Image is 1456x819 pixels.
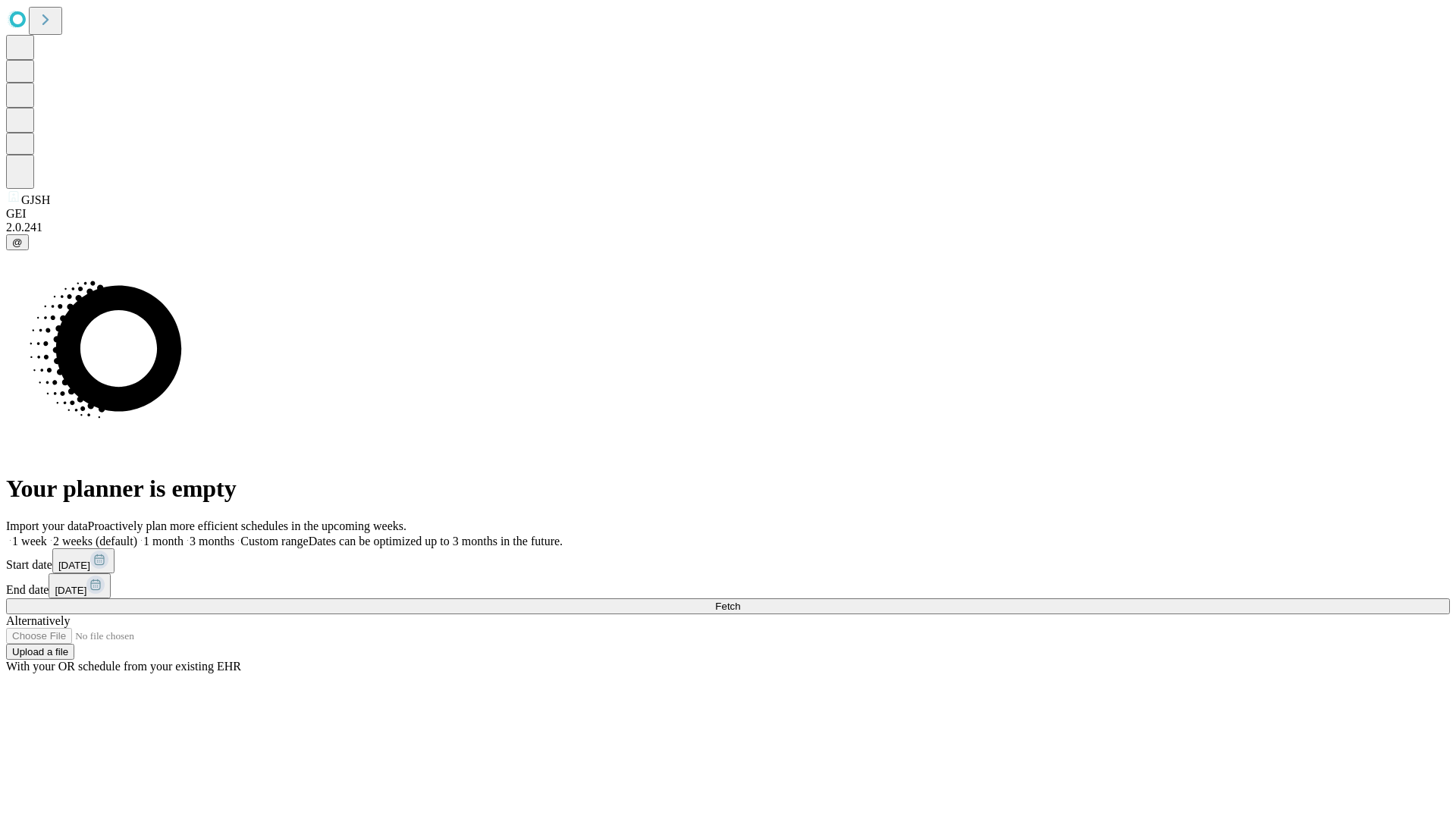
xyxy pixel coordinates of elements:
span: 3 months [190,535,234,548]
span: Alternatively [6,614,70,627]
button: Fetch [6,598,1450,614]
div: GEI [6,207,1450,221]
span: Proactively plan more efficient schedules in the upcoming weeks. [88,519,406,532]
div: Start date [6,548,1450,573]
span: 1 month [143,535,184,548]
span: With your OR schedule from your existing EHR [6,660,241,673]
button: [DATE] [52,548,115,573]
span: [DATE] [58,560,90,571]
div: End date [6,573,1450,598]
span: Dates can be optimized up to 3 months in the future. [309,535,563,548]
button: Upload a file [6,644,74,660]
span: 2 weeks (default) [53,535,137,548]
h1: Your planner is empty [6,475,1450,503]
span: 1 week [12,535,47,548]
button: [DATE] [49,573,111,598]
span: Import your data [6,519,88,532]
div: 2.0.241 [6,221,1450,234]
span: Fetch [715,601,740,612]
span: GJSH [21,193,50,206]
span: Custom range [240,535,308,548]
span: [DATE] [55,585,86,596]
span: @ [12,237,23,248]
button: @ [6,234,29,250]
